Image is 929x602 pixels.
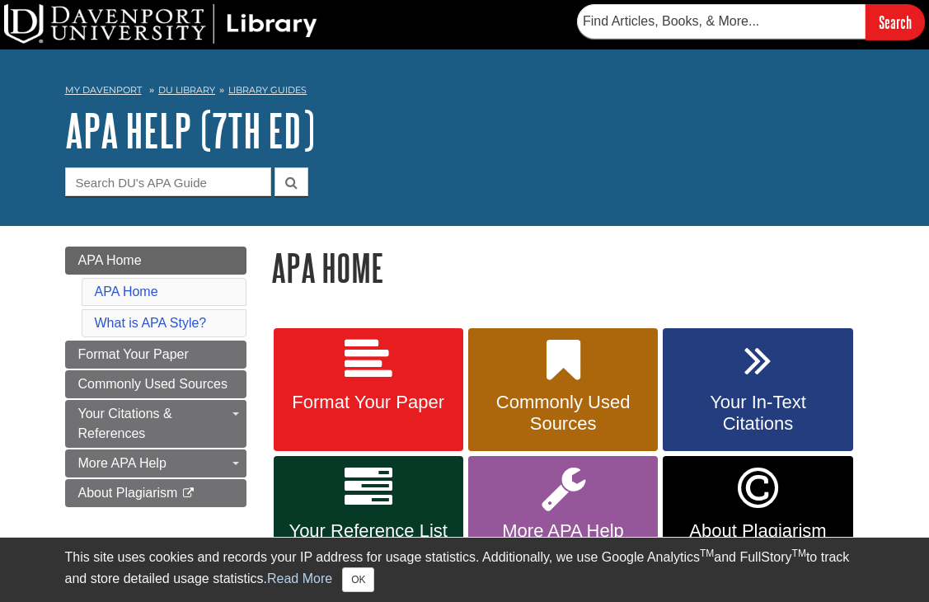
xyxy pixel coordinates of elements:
a: DU Library [158,84,215,96]
input: Search DU's APA Guide [65,167,271,196]
span: More APA Help [78,456,167,470]
a: More APA Help [468,456,658,582]
a: APA Home [65,247,246,275]
a: Link opens in new window [663,456,852,582]
a: Commonly Used Sources [468,328,658,452]
span: Your Citations & References [78,407,172,440]
a: Format Your Paper [65,341,246,369]
span: About Plagiarism [675,520,840,542]
i: This link opens in a new window [181,488,195,499]
img: DU Library [4,4,317,44]
div: This site uses cookies and records your IP address for usage statistics. Additionally, we use Goo... [65,548,865,592]
nav: breadcrumb [65,79,865,106]
button: Close [342,567,374,592]
a: APA Help (7th Ed) [65,105,315,156]
form: Searches DU Library's articles, books, and more [577,4,925,40]
span: More APA Help [481,520,645,542]
a: Commonly Used Sources [65,370,246,398]
a: What is APA Style? [95,316,207,330]
sup: TM [700,548,714,559]
span: APA Home [78,253,142,267]
span: Commonly Used Sources [481,392,645,435]
h1: APA Home [271,247,865,289]
span: About Plagiarism [78,486,178,500]
a: More APA Help [65,449,246,477]
a: Read More [267,571,332,586]
a: Your Citations & References [65,400,246,448]
a: Format Your Paper [274,328,463,452]
input: Search [866,4,925,40]
a: APA Home [95,285,158,299]
span: Format Your Paper [78,347,189,361]
a: Your In-Text Citations [663,328,852,452]
sup: TM [792,548,806,559]
a: Your Reference List [274,456,463,582]
span: Your Reference List [286,520,451,542]
a: My Davenport [65,83,142,97]
a: About Plagiarism [65,479,246,507]
span: Your In-Text Citations [675,392,840,435]
input: Find Articles, Books, & More... [577,4,866,39]
a: Library Guides [228,84,307,96]
span: Format Your Paper [286,392,451,413]
span: Commonly Used Sources [78,377,228,391]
